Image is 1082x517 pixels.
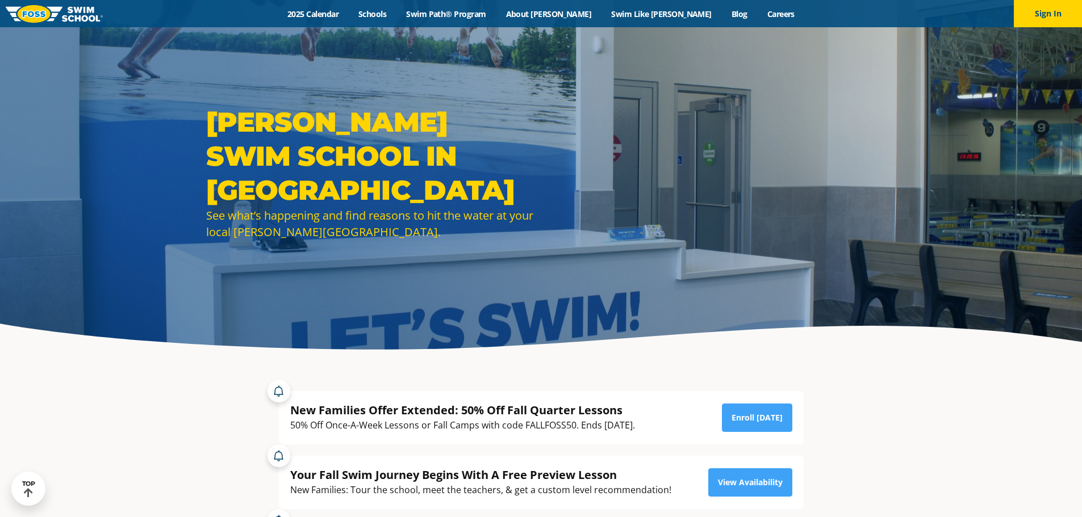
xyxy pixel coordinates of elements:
a: About [PERSON_NAME] [496,9,601,19]
div: TOP [22,480,35,498]
div: 50% Off Once-A-Week Lessons or Fall Camps with code FALLFOSS50. Ends [DATE]. [290,418,635,433]
div: Your Fall Swim Journey Begins With A Free Preview Lesson [290,467,671,482]
div: New Families: Tour the school, meet the teachers, & get a custom level recommendation! [290,482,671,498]
div: New Families Offer Extended: 50% Off Fall Quarter Lessons [290,402,635,418]
a: Swim Like [PERSON_NAME] [601,9,722,19]
img: FOSS Swim School Logo [6,5,103,23]
div: See what’s happening and find reasons to hit the water at your local [PERSON_NAME][GEOGRAPHIC_DATA]. [206,207,536,240]
a: Swim Path® Program [396,9,496,19]
a: 2025 Calendar [278,9,349,19]
a: Enroll [DATE] [722,403,792,432]
h1: [PERSON_NAME] Swim School in [GEOGRAPHIC_DATA] [206,105,536,207]
a: View Availability [708,468,792,497]
a: Schools [349,9,396,19]
a: Careers [757,9,804,19]
a: Blog [721,9,757,19]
